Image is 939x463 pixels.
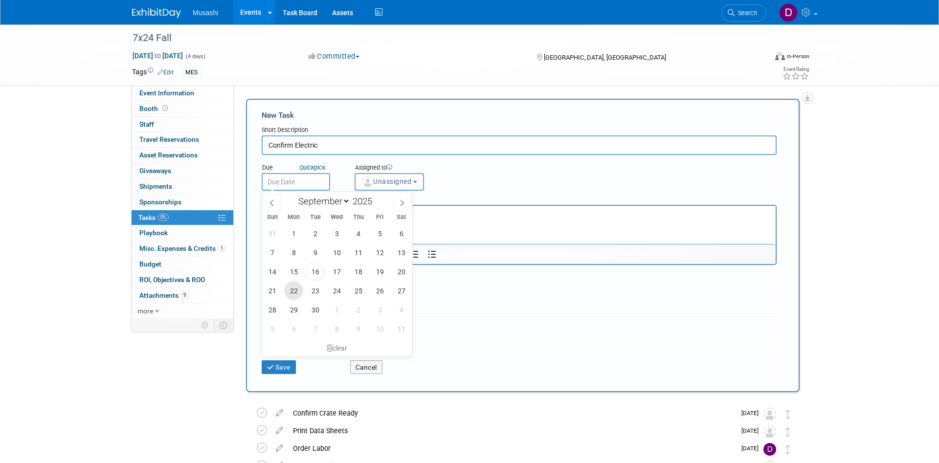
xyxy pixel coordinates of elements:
[181,291,188,299] span: 9
[139,291,188,299] span: Attachments
[132,67,174,78] td: Tags
[262,360,296,374] button: Save
[355,163,472,173] div: Assigned to
[132,257,233,272] a: Budget
[349,262,368,281] span: September 18, 2025
[392,224,411,243] span: September 6, 2025
[129,29,752,47] div: 7x24 Fall
[214,319,234,331] td: Toggle Event Tabs
[288,440,736,457] div: Order Labor
[139,260,161,268] span: Budget
[263,243,282,262] span: September 7, 2025
[544,54,666,61] span: [GEOGRAPHIC_DATA], [GEOGRAPHIC_DATA]
[271,426,288,435] a: edit
[741,427,763,434] span: [DATE]
[306,243,325,262] span: September 9, 2025
[369,214,391,220] span: Fri
[132,304,233,319] a: more
[306,224,325,243] span: September 2, 2025
[284,243,303,262] span: September 8, 2025
[139,151,198,159] span: Asset Reservations
[263,281,282,300] span: September 21, 2025
[763,443,776,456] img: Daniel Agar
[370,243,389,262] span: September 12, 2025
[262,173,330,191] input: Due Date
[294,195,350,207] select: Month
[263,224,282,243] span: August 31, 2025
[132,179,233,194] a: Shipments
[305,214,326,220] span: Tue
[284,224,303,243] span: September 1, 2025
[284,262,303,281] span: September 15, 2025
[782,67,809,72] div: Event Rating
[132,195,233,210] a: Sponsorships
[262,135,777,155] input: Name of task or a short description
[786,53,809,60] div: In-Person
[132,272,233,287] a: ROI, Objectives & ROO
[392,300,411,319] span: October 4, 2025
[263,206,776,244] iframe: Rich Text Area. Press ALT-0 for help.
[284,319,303,338] span: October 6, 2025
[370,319,389,338] span: October 10, 2025
[348,214,369,220] span: Thu
[132,86,233,101] a: Event Information
[350,196,380,207] input: Year
[763,408,776,420] img: Unassigned
[391,214,412,220] span: Sat
[139,198,181,206] span: Sponsorships
[138,214,169,221] span: Tasks
[297,163,327,172] a: Quickpick
[306,262,325,281] span: September 16, 2025
[350,360,382,374] button: Cancel
[132,225,233,241] a: Playbook
[185,53,205,60] span: (4 days)
[288,422,736,439] div: Print Data Sheets
[349,243,368,262] span: September 11, 2025
[392,319,411,338] span: October 11, 2025
[284,300,303,319] span: September 29, 2025
[132,241,233,256] a: Misc. Expenses & Credits1
[193,9,218,17] span: Musashi
[139,167,171,175] span: Giveaways
[262,110,777,121] div: New Task
[327,281,346,300] span: September 24, 2025
[132,51,183,60] span: [DATE] [DATE]
[139,182,172,190] span: Shipments
[327,262,346,281] span: September 17, 2025
[327,243,346,262] span: September 10, 2025
[741,445,763,452] span: [DATE]
[263,300,282,319] span: September 28, 2025
[158,214,169,221] span: 0%
[139,244,225,252] span: Misc. Expenses & Credits
[157,69,174,76] a: Edit
[392,281,411,300] span: September 27, 2025
[392,243,411,262] span: September 13, 2025
[132,117,233,132] a: Staff
[327,224,346,243] span: September 3, 2025
[326,214,348,220] span: Wed
[349,300,368,319] span: October 2, 2025
[262,191,777,205] div: Details
[785,445,790,454] i: Move task
[355,173,424,191] button: Unassigned
[139,105,170,112] span: Booth
[132,288,233,303] a: Attachments9
[349,281,368,300] span: September 25, 2025
[132,148,233,163] a: Asset Reservations
[137,307,153,315] span: more
[785,410,790,419] i: Move task
[271,444,288,453] a: edit
[263,319,282,338] span: October 5, 2025
[218,245,225,252] span: 1
[779,3,798,22] img: Daniel Agar
[361,177,411,185] span: Unassigned
[262,126,777,135] div: Short Description
[132,8,181,18] img: ExhibitDay
[735,9,757,17] span: Search
[262,214,283,220] span: Sun
[262,163,340,173] div: Due
[370,281,389,300] span: September 26, 2025
[132,210,233,225] a: Tasks0%
[139,135,199,143] span: Travel Reservations
[721,4,766,22] a: Search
